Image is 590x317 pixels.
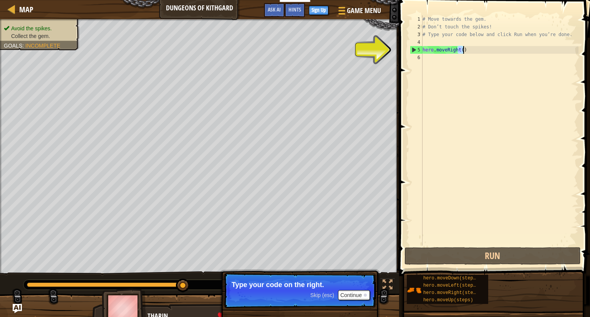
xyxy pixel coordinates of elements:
div: 1 [410,15,423,23]
div: 6 [410,54,423,61]
li: Collect the gem. [4,32,74,40]
img: portrait.png [407,283,421,297]
span: Skip (esc) [310,292,334,298]
button: Run [404,247,581,265]
button: Ask AI [13,304,22,313]
button: Ask AI [264,3,285,17]
p: Type your code on the right. [232,281,368,289]
span: Map [19,4,33,15]
span: Incomplete [25,43,60,49]
a: Map [15,4,33,15]
span: Ask AI [268,6,281,13]
button: Continue [338,290,370,300]
button: Game Menu [332,3,386,21]
span: Goals [4,43,22,49]
span: hero.moveUp(steps) [423,297,473,303]
span: Hints [288,6,301,13]
span: : [22,43,25,49]
div: 2 [410,23,423,31]
span: Collect the gem. [11,33,50,39]
span: Game Menu [347,6,381,16]
span: hero.moveRight(steps) [423,290,481,296]
div: 3 [410,31,423,38]
span: Avoid the spikes. [11,25,52,31]
button: Toggle fullscreen [380,278,395,294]
button: Sign Up [309,6,328,15]
div: 5 [410,46,423,54]
span: hero.moveLeft(steps) [423,283,479,288]
li: Avoid the spikes. [4,25,74,32]
div: 4 [410,38,423,46]
span: hero.moveDown(steps) [423,276,479,281]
